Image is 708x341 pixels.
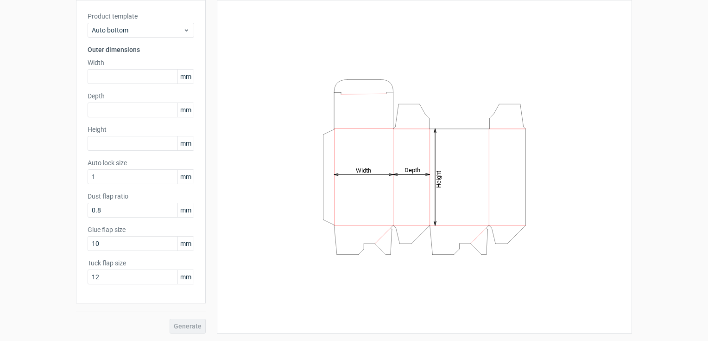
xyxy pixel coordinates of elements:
[177,270,194,284] span: mm
[177,203,194,217] span: mm
[177,103,194,117] span: mm
[356,167,371,174] tspan: Width
[88,192,194,201] label: Dust flap ratio
[88,58,194,67] label: Width
[88,225,194,234] label: Glue flap size
[405,167,420,174] tspan: Depth
[177,170,194,184] span: mm
[177,70,194,84] span: mm
[88,45,194,54] h3: Outer dimensions
[177,136,194,150] span: mm
[435,170,442,187] tspan: Height
[88,125,194,134] label: Height
[88,12,194,21] label: Product template
[88,158,194,167] label: Auto lock size
[88,91,194,101] label: Depth
[88,258,194,268] label: Tuck flap size
[177,237,194,251] span: mm
[92,26,183,35] span: Auto bottom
